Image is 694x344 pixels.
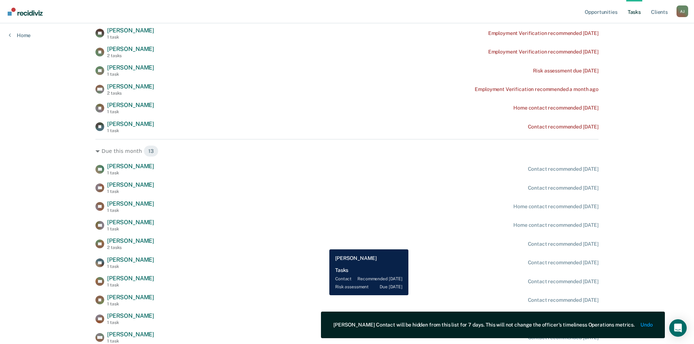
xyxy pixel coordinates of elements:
[107,275,154,282] span: [PERSON_NAME]
[107,27,154,34] span: [PERSON_NAME]
[669,319,687,337] div: Open Intercom Messenger
[107,53,154,58] div: 2 tasks
[333,322,635,328] div: [PERSON_NAME] Contact will be hidden from this list for 7 days. This will not change the officer'...
[533,68,599,74] div: Risk assessment due [DATE]
[107,46,154,52] span: [PERSON_NAME]
[107,189,154,194] div: 1 task
[107,226,154,232] div: 1 task
[8,8,43,16] img: Recidiviz
[107,120,154,127] span: [PERSON_NAME]
[107,109,154,114] div: 1 task
[475,86,598,92] div: Employment Verification recommended a month ago
[513,203,599,210] div: Home contact recommended [DATE]
[107,102,154,108] span: [PERSON_NAME]
[107,208,154,213] div: 1 task
[488,30,599,36] div: Employment Verification recommended [DATE]
[488,49,599,55] div: Employment Verification recommended [DATE]
[107,91,154,96] div: 2 tasks
[9,32,31,39] a: Home
[513,222,599,228] div: Home contact recommended [DATE]
[107,294,154,301] span: [PERSON_NAME]
[144,145,158,157] span: 13
[107,83,154,90] span: [PERSON_NAME]
[107,264,154,269] div: 1 task
[107,181,154,188] span: [PERSON_NAME]
[528,241,599,247] div: Contact recommended [DATE]
[107,72,154,77] div: 1 task
[528,124,599,130] div: Contact recommended [DATE]
[107,245,154,250] div: 2 tasks
[107,35,154,40] div: 1 task
[107,163,154,170] span: [PERSON_NAME]
[107,64,154,71] span: [PERSON_NAME]
[107,331,154,338] span: [PERSON_NAME]
[107,256,154,263] span: [PERSON_NAME]
[528,297,599,303] div: Contact recommended [DATE]
[107,128,154,133] div: 1 task
[95,145,599,157] div: Due this month
[528,185,599,191] div: Contact recommended [DATE]
[513,105,599,111] div: Home contact recommended [DATE]
[107,339,154,344] div: 1 task
[107,282,154,288] div: 1 task
[107,200,154,207] span: [PERSON_NAME]
[107,320,154,325] div: 1 task
[107,219,154,226] span: [PERSON_NAME]
[677,5,688,17] div: A J
[107,312,154,319] span: [PERSON_NAME]
[107,170,154,175] div: 1 task
[107,301,154,307] div: 1 task
[528,278,599,285] div: Contact recommended [DATE]
[528,166,599,172] div: Contact recommended [DATE]
[107,237,154,244] span: [PERSON_NAME]
[640,322,652,328] button: Undo
[528,260,599,266] div: Contact recommended [DATE]
[677,5,688,17] button: Profile dropdown button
